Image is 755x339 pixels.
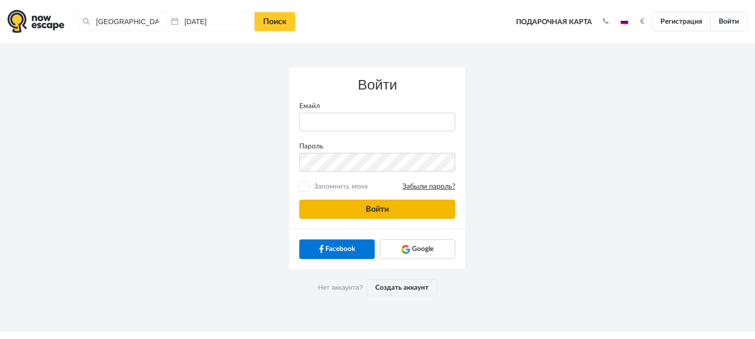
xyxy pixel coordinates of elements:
a: Google [380,239,455,259]
h3: Войти [299,77,455,93]
a: Facebook [299,239,375,259]
label: Пароль [292,141,463,151]
input: Город или название квеста [78,12,166,31]
a: Регистрация [652,12,711,31]
a: Забыли пароль? [402,182,455,192]
img: logo [8,10,64,33]
span: Facebook [325,244,355,254]
button: € [636,17,650,27]
div: Нет аккаунта? [289,269,465,306]
strong: € [641,18,645,25]
button: Войти [299,200,455,219]
input: Дата [166,12,255,31]
a: Поиск [255,12,295,31]
span: Google [412,244,434,254]
a: Войти [710,12,747,31]
input: Запомнить меняЗабыли пароль? [301,184,308,190]
a: Подарочная карта [513,11,596,33]
label: Емайл [292,101,463,111]
a: Создать аккаунт [367,279,437,296]
span: Запомнить меня [311,182,455,192]
img: ru.jpg [621,19,628,24]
